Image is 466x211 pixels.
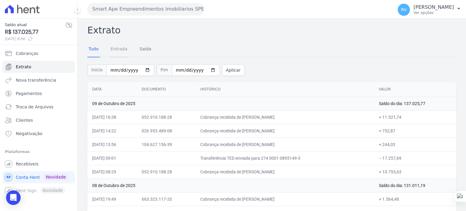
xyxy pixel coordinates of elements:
a: Cobranças [2,47,75,60]
td: [DATE] 08:29 [87,165,137,179]
a: Pagamentos [2,87,75,100]
span: RV [401,8,407,12]
a: Troca de Arquivos [2,101,75,113]
td: 104.627.156-39 [137,138,196,151]
td: [DATE] 09:01 [87,151,137,165]
button: RV [PERSON_NAME] Ver opções [393,1,466,18]
th: Documento [137,82,196,97]
span: Cobranças [16,50,38,56]
td: Transferência TED enviada para 274 0001 0895149-3 [195,151,374,165]
td: [DATE] 14:22 [87,124,137,138]
td: 09 de Outubro de 2025 [87,97,374,110]
span: R$ 137.025,77 [5,28,65,36]
span: Conta Hent [16,174,40,180]
button: Smart Ape Empreendimentos Imobiliarios SPE LTDA [87,3,204,15]
td: 052.910.188-28 [137,165,196,179]
a: Extrato [2,61,75,73]
button: Aplicar [222,64,245,76]
td: 026.953.489-08 [137,124,196,138]
td: + 244,03 [374,138,456,151]
td: − 17.257,69 [374,151,456,165]
span: Novidade [43,174,68,180]
span: Extrato [16,64,31,70]
a: Nova transferência [2,74,75,86]
span: Pagamentos [16,90,42,97]
a: Entrada [110,42,129,57]
span: [DATE] 16:56 [5,36,65,42]
p: Ver opções [414,10,454,15]
span: Clientes [16,117,33,123]
th: Data [87,82,137,97]
th: Valor [374,82,456,97]
td: 663.323.117-20 [137,192,196,206]
a: Recebíveis [2,158,75,170]
td: Cobrança recebida de [PERSON_NAME] [195,138,374,151]
td: Cobrança recebida de [PERSON_NAME] [195,124,374,138]
span: Início [87,64,106,76]
span: Saldo atual [5,22,65,28]
span: Nova transferência [16,77,56,83]
span: Recebíveis [16,161,39,167]
th: Histórico [195,82,374,97]
td: + 11.521,74 [374,110,456,124]
td: + 752,87 [374,124,456,138]
td: Cobrança recebida de [PERSON_NAME] [195,192,374,206]
td: Saldo do dia: 137.025,77 [374,97,456,110]
a: Clientes [2,114,75,126]
td: Saldo do dia: 131.011,19 [374,179,456,192]
p: [PERSON_NAME] [414,4,454,10]
span: Troca de Arquivos [16,104,53,110]
a: Tudo [87,42,100,57]
td: 052.910.188-28 [137,110,196,124]
td: Cobrança recebida de [PERSON_NAME] [195,110,374,124]
div: Open Intercom Messenger [6,190,21,205]
span: Fim [157,64,172,76]
td: Cobrança recebida de [PERSON_NAME] [195,165,374,179]
td: [DATE] 19:49 [87,192,137,206]
span: Negativação [16,131,42,137]
div: Plataformas [5,148,73,155]
a: Conta Hent Novidade [2,171,75,183]
td: [DATE] 16:38 [87,110,137,124]
a: Saída [138,42,153,57]
h2: Extrato [87,23,456,37]
a: Negativação [2,128,75,140]
nav: Sidebar [5,47,73,197]
td: + 1.564,48 [374,192,456,206]
td: 08 de Outubro de 2025 [87,179,374,192]
td: + 10.753,63 [374,165,456,179]
td: [DATE] 13:56 [87,138,137,151]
